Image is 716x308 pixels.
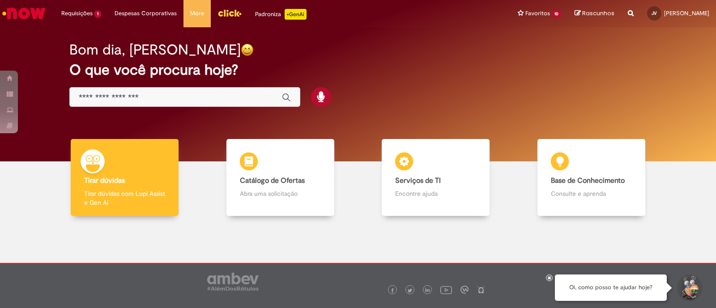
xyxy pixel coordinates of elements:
[285,9,307,20] p: +GenAi
[240,189,321,198] p: Abra uma solicitação
[203,139,358,216] a: Catálogo de Ofertas Abra uma solicitação
[676,274,703,301] button: Iniciar Conversa de Suporte
[395,176,441,185] b: Serviços de TI
[84,176,125,185] b: Tirar dúvidas
[207,273,259,291] img: logo_footer_ambev_rotulo_gray.png
[241,43,254,56] img: happy-face.png
[358,139,514,216] a: Serviços de TI Encontre ajuda
[652,10,657,16] span: JV
[477,286,485,294] img: logo_footer_naosei.png
[115,9,177,18] span: Despesas Corporativas
[440,284,452,295] img: logo_footer_youtube.png
[460,286,469,294] img: logo_footer_workplace.png
[551,189,632,198] p: Consulte e aprenda
[1,4,47,22] img: ServiceNow
[408,288,412,293] img: logo_footer_twitter.png
[61,9,93,18] span: Requisições
[69,62,647,78] h2: O que você procura hoje?
[395,189,476,198] p: Encontre ajuda
[47,139,203,216] a: Tirar dúvidas Tirar dúvidas com Lupi Assist e Gen Ai
[582,9,614,17] span: Rascunhos
[575,9,614,18] a: Rascunhos
[525,9,550,18] span: Favoritos
[552,10,561,18] span: 10
[551,176,625,185] b: Base de Conhecimento
[425,288,430,293] img: logo_footer_linkedin.png
[69,42,241,58] h2: Bom dia, [PERSON_NAME]
[190,9,204,18] span: More
[664,9,709,17] span: [PERSON_NAME]
[390,288,395,293] img: logo_footer_facebook.png
[514,139,669,216] a: Base de Conhecimento Consulte e aprenda
[255,9,307,20] div: Padroniza
[555,274,667,301] div: Oi, como posso te ajudar hoje?
[240,176,305,185] b: Catálogo de Ofertas
[217,6,242,20] img: click_logo_yellow_360x200.png
[84,189,165,207] p: Tirar dúvidas com Lupi Assist e Gen Ai
[94,10,101,18] span: 1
